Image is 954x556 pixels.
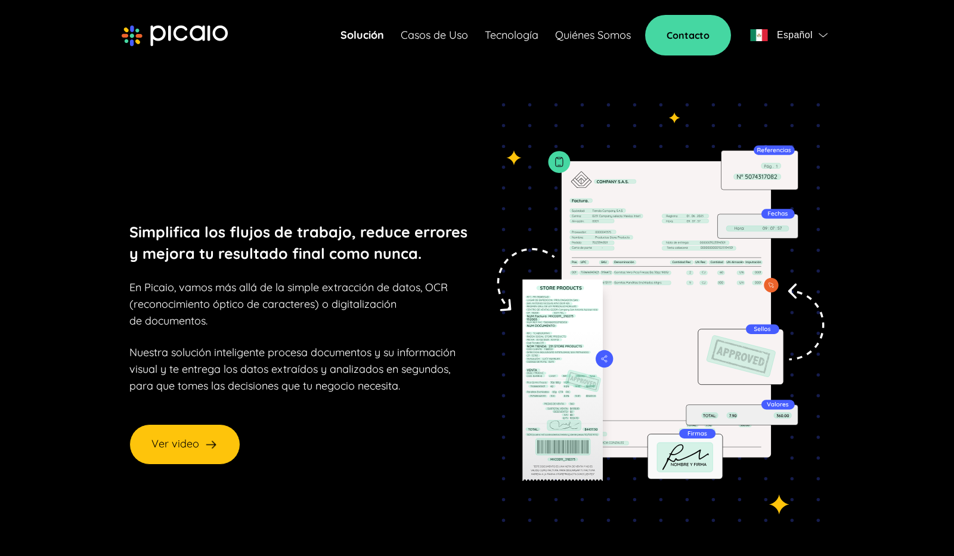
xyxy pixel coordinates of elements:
a: Casos de Uso [401,27,468,44]
img: tedioso-img [484,103,825,522]
img: picaio-logo [122,25,228,47]
a: Contacto [645,15,731,55]
span: En Picaio, vamos más allá de la simple extracción de datos, OCR (reconocimiento óptico de caracte... [129,280,448,328]
p: Nuestra solución inteligente procesa documentos y su información visual y te entrega los datos ex... [129,344,456,394]
span: Español [777,27,813,44]
a: Solución [340,27,384,44]
a: Quiénes Somos [555,27,631,44]
p: Simplifica los flujos de trabajo, reduce errores y mejora tu resultado final como nunca. [129,221,467,264]
img: flag [750,29,768,41]
img: arrow-right [204,437,218,452]
button: flagEspañolflag [745,23,832,47]
button: Ver video [129,424,240,465]
img: flag [819,33,828,38]
a: Tecnología [485,27,538,44]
